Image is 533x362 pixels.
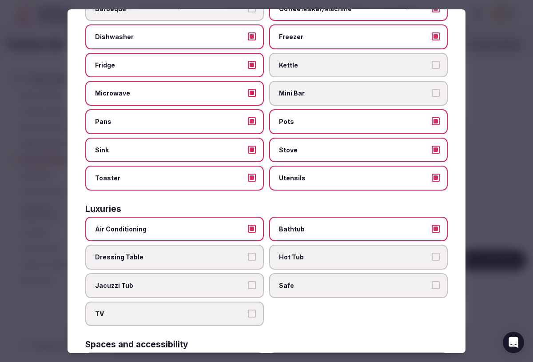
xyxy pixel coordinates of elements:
[248,89,256,97] button: Microwave
[279,61,429,70] span: Kettle
[95,89,245,98] span: Microwave
[432,174,440,182] button: Utensils
[95,145,245,154] span: Sink
[432,225,440,233] button: Bathtub
[248,309,256,317] button: TV
[95,61,245,70] span: Fridge
[279,281,429,290] span: Safe
[432,281,440,289] button: Safe
[248,32,256,40] button: Dishwasher
[248,253,256,261] button: Dressing Table
[248,145,256,153] button: Sink
[432,61,440,69] button: Kettle
[432,145,440,153] button: Stove
[432,253,440,261] button: Hot Tub
[279,89,429,98] span: Mini Bar
[85,340,188,349] h3: Spaces and accessibility
[95,253,245,262] span: Dressing Table
[95,225,245,234] span: Air Conditioning
[95,309,245,318] span: TV
[85,205,121,213] h3: Luxuries
[95,174,245,183] span: Toaster
[279,117,429,126] span: Pots
[432,117,440,125] button: Pots
[248,281,256,289] button: Jacuzzi Tub
[279,145,429,154] span: Stove
[248,174,256,182] button: Toaster
[432,89,440,97] button: Mini Bar
[432,32,440,40] button: Freezer
[248,117,256,125] button: Pans
[279,225,429,234] span: Bathtub
[95,117,245,126] span: Pans
[248,225,256,233] button: Air Conditioning
[279,32,429,41] span: Freezer
[95,32,245,41] span: Dishwasher
[279,253,429,262] span: Hot Tub
[95,281,245,290] span: Jacuzzi Tub
[279,174,429,183] span: Utensils
[248,61,256,69] button: Fridge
